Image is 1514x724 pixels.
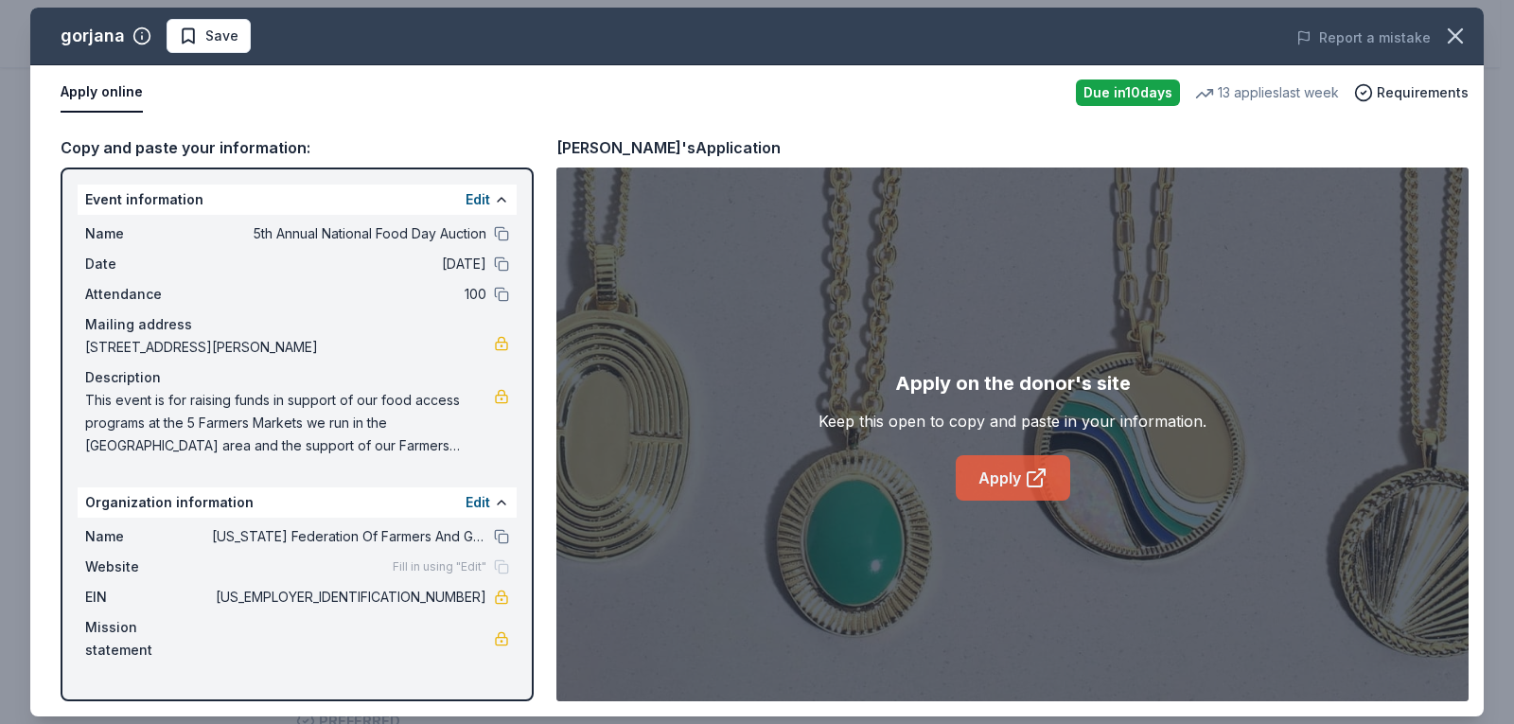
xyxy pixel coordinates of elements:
[895,368,1131,398] div: Apply on the donor's site
[212,525,486,548] span: [US_STATE] Federation Of Farmers And Gardeners Markets Inc
[819,410,1206,433] div: Keep this open to copy and paste in your information.
[212,283,486,306] span: 100
[61,21,125,51] div: gorjana
[466,491,490,514] button: Edit
[85,525,212,548] span: Name
[85,253,212,275] span: Date
[78,185,517,215] div: Event information
[61,135,534,160] div: Copy and paste your information:
[212,253,486,275] span: [DATE]
[1377,81,1469,104] span: Requirements
[85,556,212,578] span: Website
[1354,81,1469,104] button: Requirements
[61,73,143,113] button: Apply online
[85,222,212,245] span: Name
[1076,79,1180,106] div: Due in 10 days
[167,19,251,53] button: Save
[85,336,494,359] span: [STREET_ADDRESS][PERSON_NAME]
[85,283,212,306] span: Attendance
[205,25,238,47] span: Save
[85,586,212,609] span: EIN
[212,222,486,245] span: 5th Annual National Food Day Auction
[556,135,781,160] div: [PERSON_NAME]'s Application
[466,188,490,211] button: Edit
[85,313,509,336] div: Mailing address
[85,389,494,457] span: This event is for raising funds in support of our food access programs at the 5 Farmers Markets w...
[393,559,486,574] span: Fill in using "Edit"
[212,586,486,609] span: [US_EMPLOYER_IDENTIFICATION_NUMBER]
[85,616,212,662] span: Mission statement
[85,366,509,389] div: Description
[956,455,1070,501] a: Apply
[1296,26,1431,49] button: Report a mistake
[1195,81,1339,104] div: 13 applies last week
[78,487,517,518] div: Organization information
